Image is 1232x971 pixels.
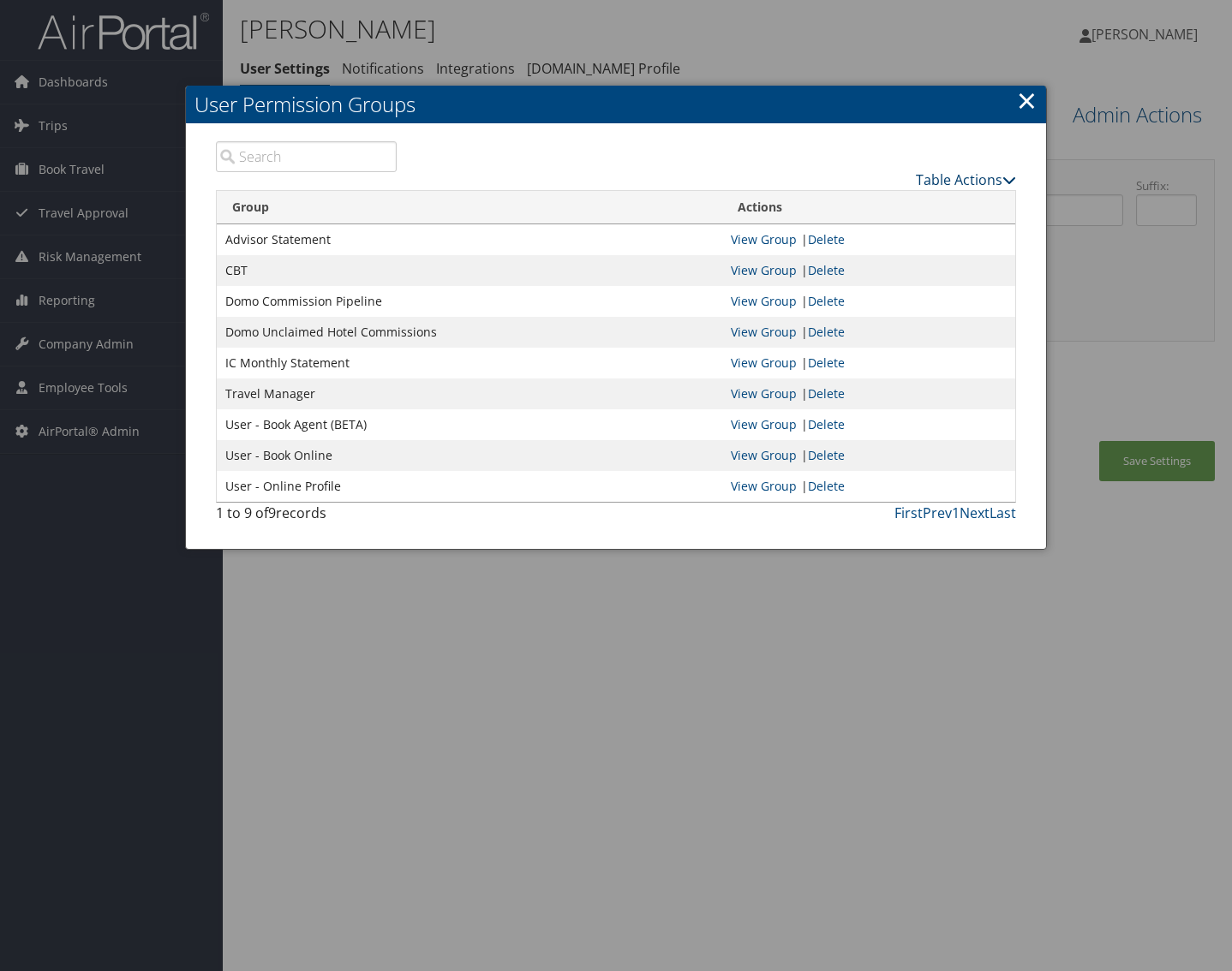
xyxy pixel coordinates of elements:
[217,191,722,224] th: Group: activate to sort column descending
[808,447,845,463] a: Delete
[731,354,797,371] a: View Group
[960,503,990,522] a: Next
[217,224,722,255] td: Advisor Statement
[990,503,1016,522] a: Last
[808,231,845,247] a: Delete
[216,141,397,172] input: Search
[808,324,845,340] a: Delete
[722,317,1015,348] td: |
[722,255,1015,286] td: |
[731,478,797,494] a: View Group
[186,86,1047,123] h2: User Permission Groups
[923,503,952,522] a: Prev
[952,503,960,522] a: 1
[217,471,722,502] td: User - Online Profile
[808,478,845,494] a: Delete
[808,354,845,371] a: Delete
[731,385,797,402] a: View Group
[731,293,797,309] a: View Group
[894,503,923,522] a: First
[722,409,1015,440] td: |
[731,262,797,278] a: View Group
[722,224,1015,255] td: |
[808,416,845,432] a: Delete
[731,416,797,432] a: View Group
[722,471,1015,502] td: |
[722,378,1015,409] td: |
[217,409,722,440] td: User - Book Agent (BETA)
[217,286,722,317] td: Domo Commission Pipeline
[731,324,797,340] a: View Group
[808,262,845,278] a: Delete
[722,286,1015,317] td: |
[808,385,845,402] a: Delete
[217,440,722,471] td: User - Book Online
[722,440,1015,471] td: |
[916,170,1016,189] a: Table Actions
[217,317,722,348] td: Domo Unclaimed Hotel Commissions
[731,231,797,247] a: View Group
[217,348,722,378] td: IC Monthly Statement
[268,503,276,522] span: 9
[722,348,1015,378] td: |
[1017,83,1037,117] a: Close
[216,503,397,532] div: 1 to 9 of records
[217,378,722,409] td: Travel Manager
[722,191,1015,224] th: Actions
[731,447,797,463] a: View Group
[808,293,845,309] a: Delete
[217,255,722,286] td: CBT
